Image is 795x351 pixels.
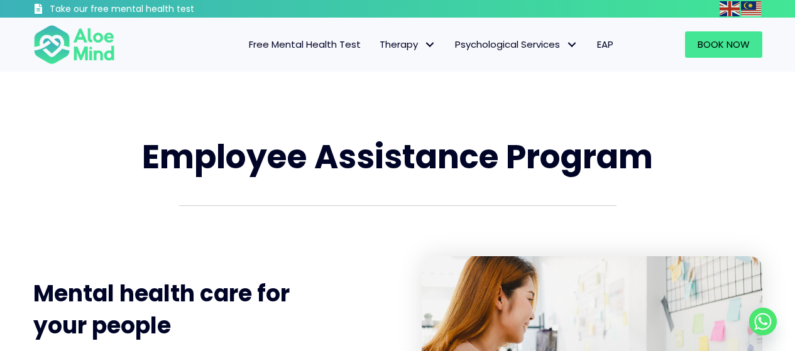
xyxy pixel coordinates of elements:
[370,31,446,58] a: TherapyTherapy: submenu
[597,38,613,51] span: EAP
[142,134,653,180] span: Employee Assistance Program
[455,38,578,51] span: Psychological Services
[33,3,261,18] a: Take our free mental health test
[421,36,439,54] span: Therapy: submenu
[249,38,361,51] span: Free Mental Health Test
[720,1,741,16] a: English
[741,1,762,16] a: Malay
[446,31,588,58] a: Psychological ServicesPsychological Services: submenu
[33,278,290,341] span: Mental health care for your people
[698,38,750,51] span: Book Now
[380,38,436,51] span: Therapy
[720,1,740,16] img: en
[563,36,581,54] span: Psychological Services: submenu
[685,31,762,58] a: Book Now
[588,31,623,58] a: EAP
[33,24,115,65] img: Aloe mind Logo
[131,31,623,58] nav: Menu
[749,308,777,335] a: Whatsapp
[50,3,261,16] h3: Take our free mental health test
[741,1,761,16] img: ms
[239,31,370,58] a: Free Mental Health Test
